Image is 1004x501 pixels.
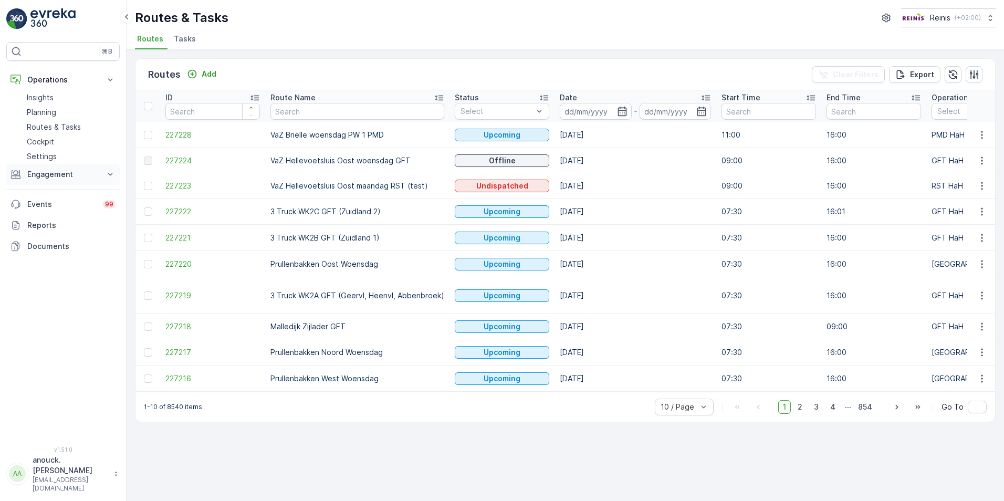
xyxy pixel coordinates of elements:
p: Engagement [27,169,99,180]
div: Toggle Row Selected [144,291,152,300]
span: 227219 [165,290,260,301]
p: Start Time [721,92,760,103]
p: 3 Truck WK2B GFT (Zuidland 1) [270,233,444,243]
div: Toggle Row Selected [144,374,152,383]
button: Upcoming [455,129,549,141]
button: AAanouck.[PERSON_NAME][EMAIL_ADDRESS][DOMAIN_NAME] [6,455,120,493]
img: logo_light-DOdMpM7g.png [30,8,76,29]
a: Cockpit [23,134,120,149]
p: 3 Truck WK2C GFT (Zuidland 2) [270,206,444,217]
td: [DATE] [555,148,716,173]
span: 227216 [165,373,260,384]
p: 07:30 [721,206,816,217]
p: Events [27,199,97,210]
input: Search [165,103,260,120]
p: 16:00 [827,373,921,384]
div: Toggle Row Selected [144,234,152,242]
td: [DATE] [555,251,716,277]
div: Toggle Row Selected [144,322,152,331]
p: 16:00 [827,347,921,358]
p: Routes [148,67,181,82]
button: Operations [6,69,120,90]
p: VaZ Hellevoetsluis Oost maandag RST (test) [270,181,444,191]
p: ( +02:00 ) [955,14,981,22]
input: dd/mm/yyyy [560,103,632,120]
p: Date [560,92,577,103]
p: Routes & Tasks [135,9,228,26]
button: Upcoming [455,289,549,302]
button: Add [183,68,221,80]
div: Toggle Row Selected [144,207,152,216]
a: Settings [23,149,120,164]
p: Malledijk Zijlader GFT [270,321,444,332]
span: 227228 [165,130,260,140]
td: [DATE] [555,314,716,339]
a: 227220 [165,259,260,269]
button: Upcoming [455,372,549,385]
span: 854 [853,400,877,414]
p: Insights [27,92,54,103]
img: logo [6,8,27,29]
a: 227222 [165,206,260,217]
p: Upcoming [484,130,520,140]
span: 3 [809,400,823,414]
span: 227218 [165,321,260,332]
p: Prullenbakken West Woensdag [270,373,444,384]
p: Upcoming [484,347,520,358]
p: 16:00 [827,130,921,140]
p: Upcoming [484,373,520,384]
p: ... [845,400,851,414]
p: 07:30 [721,347,816,358]
p: Export [910,69,934,80]
button: Upcoming [455,346,549,359]
p: Cockpit [27,137,54,147]
p: Upcoming [484,290,520,301]
p: Undispatched [476,181,528,191]
button: Upcoming [455,205,549,218]
div: Toggle Row Selected [144,182,152,190]
img: Reinis-Logo-Vrijstaand_Tekengebied-1-copy2_aBO4n7j.png [901,12,926,24]
span: 2 [793,400,807,414]
div: Toggle Row Selected [144,131,152,139]
p: Reinis [930,13,950,23]
p: 16:00 [827,181,921,191]
p: 99 [105,200,113,208]
td: [DATE] [555,277,716,314]
button: Export [889,66,940,83]
td: [DATE] [555,339,716,366]
p: Operation [932,92,968,103]
a: Insights [23,90,120,105]
input: dd/mm/yyyy [640,103,712,120]
p: Upcoming [484,206,520,217]
button: Offline [455,154,549,167]
p: Prullenbakken Oost Woensdag [270,259,444,269]
p: End Time [827,92,861,103]
p: Operations [27,75,99,85]
button: Reinis(+02:00) [901,8,996,27]
p: Upcoming [484,259,520,269]
p: Select [461,106,533,117]
input: Search [827,103,921,120]
p: Upcoming [484,321,520,332]
p: Settings [27,151,57,162]
p: 16:00 [827,259,921,269]
td: [DATE] [555,366,716,392]
p: Route Name [270,92,316,103]
a: Events99 [6,194,120,215]
p: Reports [27,220,116,231]
button: Upcoming [455,258,549,270]
a: 227223 [165,181,260,191]
p: ID [165,92,173,103]
span: v 1.51.0 [6,446,120,453]
input: Search [270,103,444,120]
p: anouck.[PERSON_NAME] [33,455,108,476]
a: 227224 [165,155,260,166]
p: VaZ Brielle woensdag PW 1 PMD [270,130,444,140]
p: VaZ Hellevoetsluis Oost woensdag GFT [270,155,444,166]
span: 4 [825,400,840,414]
p: 07:30 [721,259,816,269]
p: Status [455,92,479,103]
span: 227221 [165,233,260,243]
